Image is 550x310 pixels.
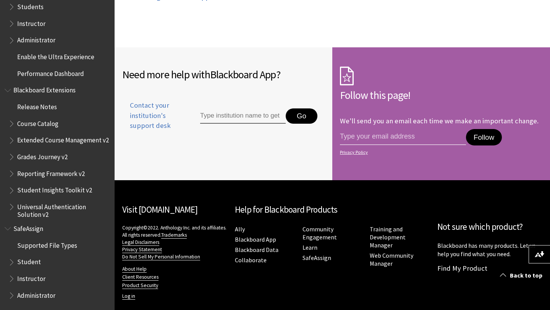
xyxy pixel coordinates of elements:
a: Trademarks [161,232,187,239]
a: Blackboard App [235,236,276,244]
h2: Follow this page! [340,87,542,103]
span: Performance Dashboard [17,67,84,77]
span: Blackboard Extensions [13,84,76,94]
span: Course Catalog [17,117,58,128]
h2: Need more help with ? [122,66,325,82]
span: Grades Journey v2 [17,150,68,161]
p: Blackboard has many products. Let us help you find what you need. [437,241,542,258]
img: Subscription Icon [340,66,354,86]
a: Privacy Policy [340,150,540,155]
h2: Not sure which product? [437,220,542,234]
a: About Help [122,266,147,273]
nav: Book outline for Blackboard SafeAssign [5,222,110,302]
span: Extended Course Management v2 [17,134,109,144]
p: We'll send you an email each time we make an important change. [340,116,539,125]
a: Visit [DOMAIN_NAME] [122,204,197,215]
span: Instructor [17,17,45,27]
span: Supported File Types [17,239,77,249]
a: Legal Disclaimers [122,239,159,246]
span: Reporting Framework v2 [17,167,85,178]
span: Blackboard App [210,68,276,81]
span: Release Notes [17,100,57,111]
a: Collaborate [235,256,267,264]
span: Enable the Ultra Experience [17,50,94,61]
p: Copyright©2022. Anthology Inc. and its affiliates. All rights reserved. [122,224,227,260]
a: Blackboard Data [235,246,278,254]
a: Find My Product [437,264,487,273]
a: Learn [302,244,317,252]
a: Back to top [494,268,550,283]
a: Privacy Statement [122,246,162,253]
a: Training and Development Manager [370,225,406,249]
input: email address [340,129,466,145]
span: Administrator [17,289,55,299]
span: Student Insights Toolkit v2 [17,184,92,194]
span: Contact your institution's support desk [122,100,183,131]
h2: Help for Blackboard Products [235,203,430,216]
span: Universal Authentication Solution v2 [17,200,109,218]
button: Follow [466,129,502,146]
span: Administrator [17,34,55,44]
input: Type institution name to get support [200,108,286,124]
a: Product Security [122,282,158,289]
span: Instructor [17,272,45,283]
a: Web Community Manager [370,252,413,268]
button: Go [286,108,317,124]
a: SafeAssign [302,254,331,262]
span: SafeAssign [13,222,43,232]
a: Client Resources [122,274,159,281]
span: Student [17,256,41,266]
a: Contact your institution's support desk [122,100,183,140]
a: Log in [122,293,135,300]
a: Community Engagement [302,225,337,241]
span: Students [17,0,44,11]
a: Do Not Sell My Personal Information [122,253,200,260]
a: Ally [235,225,245,233]
nav: Book outline for Blackboard Extensions [5,84,110,219]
